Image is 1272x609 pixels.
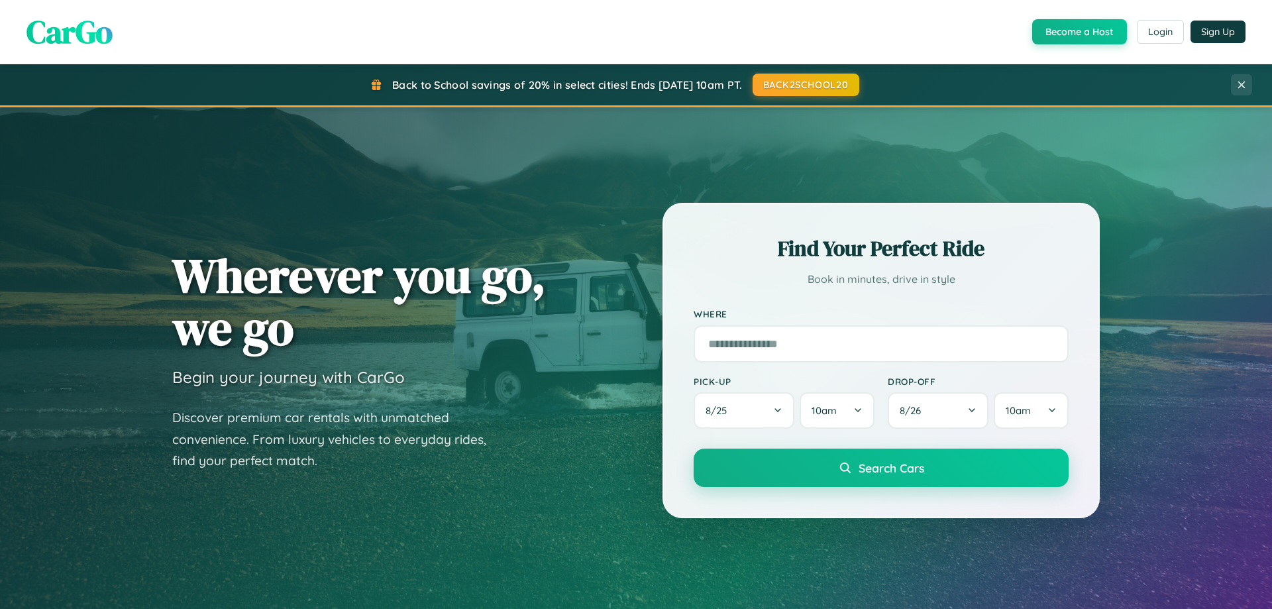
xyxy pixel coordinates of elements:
label: Pick-up [694,376,874,387]
span: 10am [812,404,837,417]
label: Where [694,309,1069,320]
button: Sign Up [1191,21,1245,43]
h3: Begin your journey with CarGo [172,367,405,387]
span: Back to School savings of 20% in select cities! Ends [DATE] 10am PT. [392,78,742,91]
p: Book in minutes, drive in style [694,270,1069,289]
button: 8/25 [694,392,794,429]
button: Login [1137,20,1184,44]
p: Discover premium car rentals with unmatched convenience. From luxury vehicles to everyday rides, ... [172,407,503,472]
button: 10am [994,392,1069,429]
button: 10am [800,392,874,429]
span: 8 / 26 [900,404,927,417]
span: CarGo [26,10,113,54]
span: Search Cars [859,461,924,475]
span: 8 / 25 [706,404,733,417]
h1: Wherever you go, we go [172,249,546,354]
label: Drop-off [888,376,1069,387]
span: 10am [1006,404,1031,417]
button: Search Cars [694,449,1069,487]
h2: Find Your Perfect Ride [694,234,1069,263]
button: BACK2SCHOOL20 [753,74,859,96]
button: 8/26 [888,392,988,429]
button: Become a Host [1032,19,1127,44]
